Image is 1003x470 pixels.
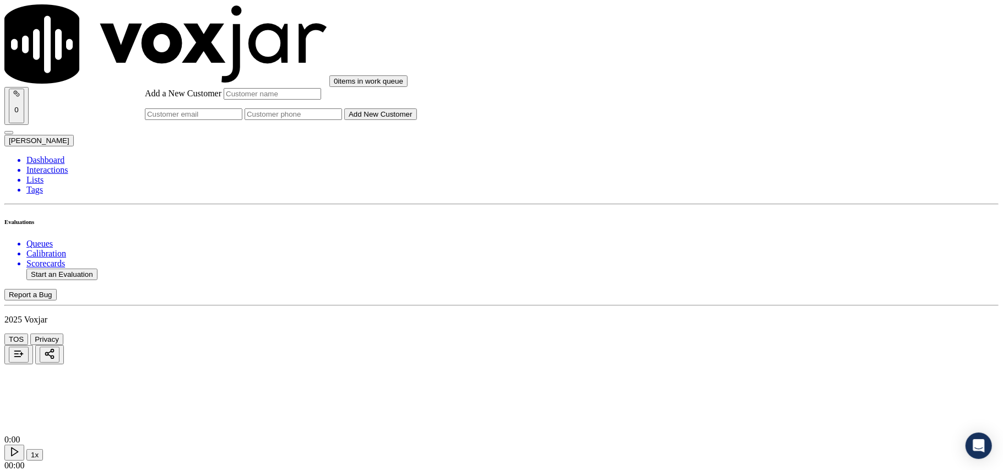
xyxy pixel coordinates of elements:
input: Customer email [145,108,242,120]
button: 0items in work queue [329,75,408,87]
button: 1x [26,449,43,461]
div: 0:00 [4,435,999,445]
a: Lists [26,175,999,185]
p: 0 [13,106,20,114]
button: Start an Evaluation [26,269,97,280]
button: TOS [4,334,28,345]
p: 2025 Voxjar [4,315,999,325]
a: Scorecards [26,259,999,269]
button: Report a Bug [4,289,57,300]
input: Customer name [224,88,321,100]
button: 0 [9,89,24,123]
span: [PERSON_NAME] [9,136,69,145]
a: Tags [26,185,999,195]
a: Dashboard [26,155,999,165]
h6: Evaluations [4,218,999,225]
button: [PERSON_NAME] [4,135,74,146]
button: 0 [4,87,29,125]
button: Privacy [30,334,63,345]
a: Interactions [26,165,999,175]
label: Add a New Customer [145,89,221,98]
button: Add New Customer [344,108,417,120]
img: voxjar logo [4,4,327,84]
div: Open Intercom Messenger [966,433,992,459]
input: Customer phone [245,108,342,120]
a: Calibration [26,249,999,259]
a: Queues [26,239,999,249]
